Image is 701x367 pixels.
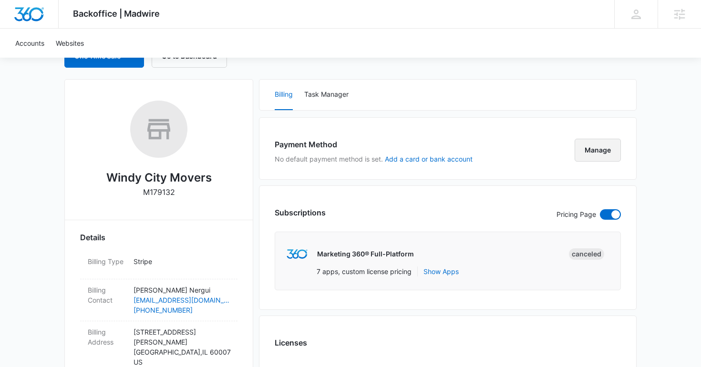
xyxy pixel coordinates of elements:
[275,207,326,218] h3: Subscriptions
[275,139,473,150] h3: Payment Method
[88,327,126,347] dt: Billing Address
[88,256,126,266] dt: Billing Type
[134,256,230,266] p: Stripe
[569,248,604,260] div: Canceled
[317,266,412,276] p: 7 apps, custom license pricing
[134,295,230,305] a: [EMAIL_ADDRESS][DOMAIN_NAME]
[304,80,349,110] button: Task Manager
[50,29,90,58] a: Websites
[143,186,175,198] p: M179132
[275,337,307,348] h3: Licenses
[275,154,473,164] p: No default payment method is set.
[134,285,230,295] p: [PERSON_NAME] Nergui
[423,266,459,276] button: Show Apps
[10,29,50,58] a: Accounts
[317,249,414,259] p: Marketing 360® Full-Platform
[134,305,230,315] a: [PHONE_NUMBER]
[575,139,621,162] button: Manage
[80,251,237,279] div: Billing TypeStripe
[80,279,237,321] div: Billing Contact[PERSON_NAME] Nergui[EMAIL_ADDRESS][DOMAIN_NAME][PHONE_NUMBER]
[385,156,473,163] button: Add a card or bank account
[106,169,212,186] h2: Windy City Movers
[134,327,230,367] p: [STREET_ADDRESS][PERSON_NAME] [GEOGRAPHIC_DATA] , IL 60007 US
[73,9,160,19] span: Backoffice | Madwire
[557,209,596,220] p: Pricing Page
[80,232,105,243] span: Details
[275,80,293,110] button: Billing
[88,285,126,305] dt: Billing Contact
[287,249,307,259] img: marketing360Logo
